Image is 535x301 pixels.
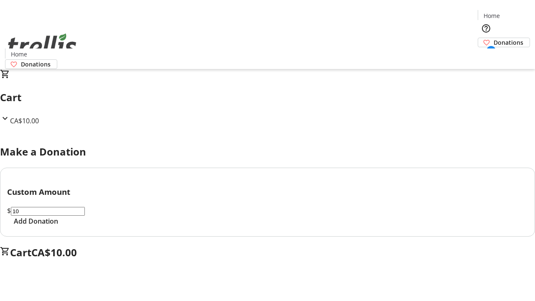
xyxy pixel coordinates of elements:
[5,24,79,66] img: Orient E2E Organization WaCTkDsiJL's Logo
[7,206,11,215] span: $
[21,60,51,69] span: Donations
[10,116,39,125] span: CA$10.00
[484,11,500,20] span: Home
[11,207,85,216] input: Donation Amount
[5,50,32,59] a: Home
[478,47,494,64] button: Cart
[478,20,494,37] button: Help
[478,38,530,47] a: Donations
[11,50,27,59] span: Home
[14,216,58,226] span: Add Donation
[7,216,65,226] button: Add Donation
[494,38,523,47] span: Donations
[5,59,57,69] a: Donations
[31,245,77,259] span: CA$10.00
[7,186,528,198] h3: Custom Amount
[478,11,505,20] a: Home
